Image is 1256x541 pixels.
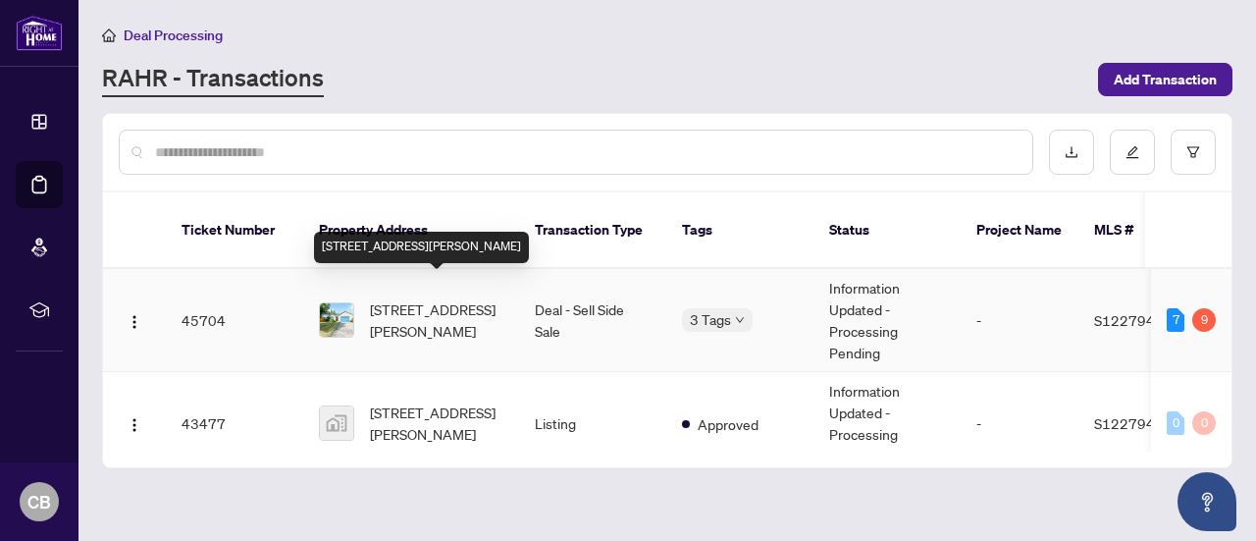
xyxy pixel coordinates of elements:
[698,413,759,435] span: Approved
[370,402,503,445] span: [STREET_ADDRESS][PERSON_NAME]
[1078,192,1196,269] th: MLS #
[303,192,519,269] th: Property Address
[1177,472,1236,531] button: Open asap
[961,192,1078,269] th: Project Name
[119,407,150,439] button: Logo
[1167,308,1184,332] div: 7
[519,192,666,269] th: Transaction Type
[690,308,731,331] span: 3 Tags
[119,304,150,336] button: Logo
[1065,145,1078,159] span: download
[666,192,813,269] th: Tags
[314,232,529,263] div: [STREET_ADDRESS][PERSON_NAME]
[127,314,142,330] img: Logo
[1192,308,1216,332] div: 9
[1094,311,1173,329] span: S12279428
[1114,64,1217,95] span: Add Transaction
[124,27,223,44] span: Deal Processing
[102,62,324,97] a: RAHR - Transactions
[127,417,142,433] img: Logo
[519,269,666,372] td: Deal - Sell Side Sale
[1192,411,1216,435] div: 0
[813,269,961,372] td: Information Updated - Processing Pending
[1186,145,1200,159] span: filter
[735,315,745,325] span: down
[320,303,353,337] img: thumbnail-img
[1167,411,1184,435] div: 0
[1098,63,1232,96] button: Add Transaction
[1110,130,1155,175] button: edit
[320,406,353,440] img: thumbnail-img
[813,192,961,269] th: Status
[1171,130,1216,175] button: filter
[370,298,503,342] span: [STREET_ADDRESS][PERSON_NAME]
[519,372,666,475] td: Listing
[813,372,961,475] td: Information Updated - Processing Pending
[27,488,51,515] span: CB
[961,372,1078,475] td: -
[166,269,303,372] td: 45704
[166,372,303,475] td: 43477
[102,28,116,42] span: home
[1094,414,1173,432] span: S12279428
[1049,130,1094,175] button: download
[166,192,303,269] th: Ticket Number
[1125,145,1139,159] span: edit
[961,269,1078,372] td: -
[16,15,63,51] img: logo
